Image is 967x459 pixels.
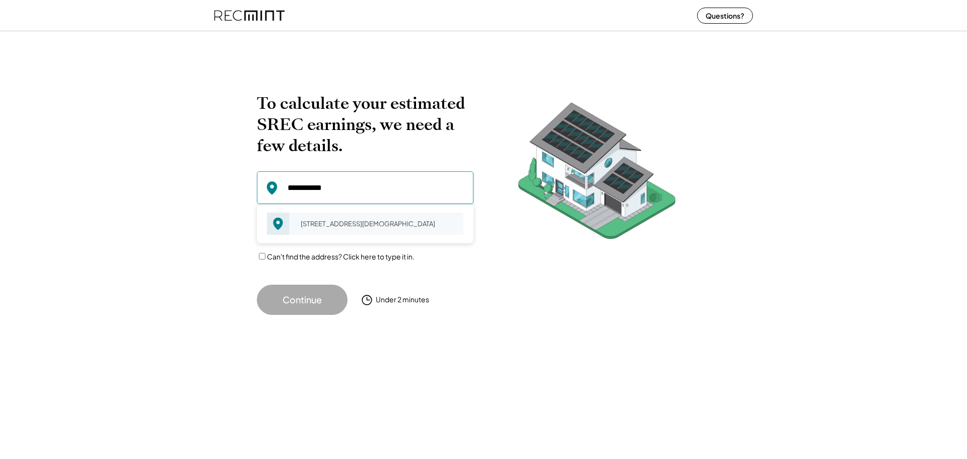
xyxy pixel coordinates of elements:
[214,2,285,29] img: recmint-logotype%403x%20%281%29.jpeg
[257,285,348,315] button: Continue
[257,93,473,156] h2: To calculate your estimated SREC earnings, we need a few details.
[499,93,695,254] img: RecMintArtboard%207.png
[294,217,463,231] div: [STREET_ADDRESS][DEMOGRAPHIC_DATA]
[376,295,429,305] div: Under 2 minutes
[267,252,415,261] label: Can't find the address? Click here to type it in.
[697,8,753,24] button: Questions?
